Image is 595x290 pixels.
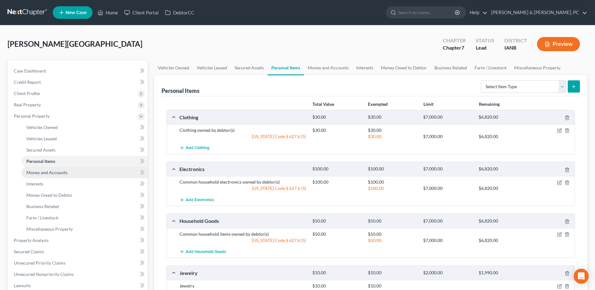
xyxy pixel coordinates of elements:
[179,142,210,154] button: Add Clothing
[179,194,214,206] button: Add Electronics
[21,144,148,156] a: Secured Assets
[309,218,365,224] div: $50.00
[26,136,57,141] span: Vehicles Leased
[26,181,43,186] span: Interests
[312,101,334,107] strong: Total Value
[309,166,365,172] div: $100.00
[186,146,210,151] span: Add Clothing
[365,127,420,133] div: $30.00
[176,114,309,121] div: Clothing
[21,133,148,144] a: Vehicles Leased
[365,185,420,191] div: $100.00
[21,212,148,223] a: Farm / Livestock
[365,133,420,140] div: $30.00
[14,79,41,85] span: Credit Report
[365,283,420,289] div: $10.00
[353,60,377,75] a: Interests
[398,7,456,18] input: Search by name...
[9,65,148,77] a: Case Dashboard
[176,237,309,244] div: [US_STATE] Code § 627.6 (5)
[26,170,67,175] span: Money and Accounts
[420,218,475,224] div: $7,000.00
[475,114,531,120] div: $6,820.00
[475,237,531,244] div: $6,820.00
[309,231,365,237] div: $50.00
[466,7,487,18] a: Help
[176,133,309,140] div: [US_STATE] Code § 627.6 (5)
[9,269,148,280] a: Unsecured Nonpriority Claims
[26,192,72,198] span: Money Owed to Debtor
[26,226,73,232] span: Miscellaneous Property
[26,158,55,164] span: Personal Items
[475,133,531,140] div: $6,820.00
[443,37,466,44] div: Chapter
[479,101,500,107] strong: Remaining
[309,114,365,120] div: $30.00
[66,10,87,15] span: New Case
[14,113,50,119] span: Personal Property
[504,44,527,51] div: IANB
[9,235,148,246] a: Property Analysis
[537,37,580,51] button: Preview
[309,283,365,289] div: $10.00
[21,167,148,178] a: Money and Accounts
[365,179,420,185] div: $100.00
[8,39,142,48] span: [PERSON_NAME][GEOGRAPHIC_DATA]
[309,127,365,133] div: $30.00
[9,77,148,88] a: Credit Report
[21,201,148,212] a: Business Related
[176,185,309,191] div: [US_STATE] Code § 627.6 (5)
[21,190,148,201] a: Money Owed to Debtor
[14,102,41,107] span: Real Property
[268,60,304,75] a: Personal Items
[176,179,309,185] div: Common household electronics owned by debtor(s)
[420,185,475,191] div: $7,000.00
[14,68,46,73] span: Case Dashboard
[510,60,564,75] a: Miscellaneous Property
[9,246,148,257] a: Secured Claims
[176,270,309,276] div: Jewelry
[21,223,148,235] a: Miscellaneous Property
[368,101,388,107] strong: Exempted
[365,218,420,224] div: $50.00
[14,249,44,254] span: Secured Claims
[309,179,365,185] div: $100.00
[176,217,309,224] div: Household Goods
[26,147,56,153] span: Secured Assets
[176,283,309,289] div: Jewelry
[14,283,31,288] span: Lawsuits
[14,260,66,266] span: Unsecured Priority Claims
[154,60,193,75] a: Vehicles Owned
[186,249,226,254] span: Add Household Goods
[14,238,49,243] span: Property Analysis
[26,125,58,130] span: Vehicles Owned
[461,45,464,51] span: 7
[176,231,309,237] div: Common household items owned by debtor(s)
[420,237,475,244] div: $7,000.00
[162,87,199,94] div: Personal Items
[21,156,148,167] a: Personal Items
[14,91,40,96] span: Client Profile
[186,197,214,202] span: Add Electronics
[21,178,148,190] a: Interests
[179,246,226,258] button: Add Household Goods
[193,60,231,75] a: Vehicles Leased
[488,7,587,18] a: [PERSON_NAME] & [PERSON_NAME], PC
[26,204,59,209] span: Business Related
[365,237,420,244] div: $50.00
[476,37,494,44] div: Status
[504,37,527,44] div: District
[9,257,148,269] a: Unsecured Priority Claims
[21,122,148,133] a: Vehicles Owned
[420,270,475,276] div: $2,000.00
[471,60,510,75] a: Farm / Livestock
[231,60,268,75] a: Secured Assets
[475,270,531,276] div: $1,990.00
[365,270,420,276] div: $10.00
[365,114,420,120] div: $30.00
[420,114,475,120] div: $7,000.00
[176,166,309,172] div: Electronics
[377,60,431,75] a: Money Owed to Debtor
[121,7,162,18] a: Client Portal
[365,231,420,237] div: $50.00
